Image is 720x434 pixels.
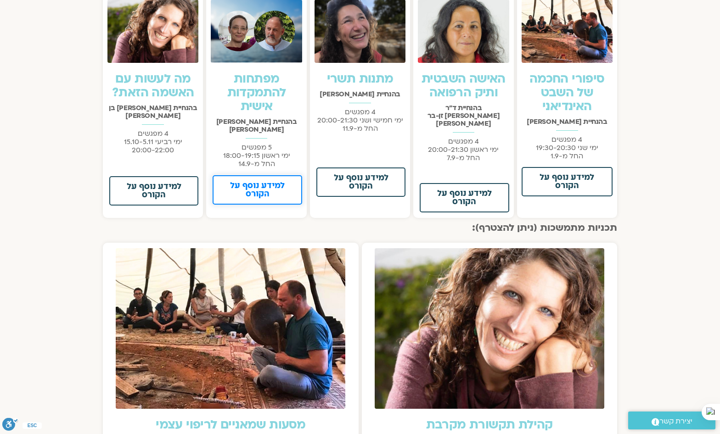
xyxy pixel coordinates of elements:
h2: בהנחיית [PERSON_NAME] [522,118,613,126]
span: יצירת קשר [659,415,692,428]
a: מתנות תשרי [327,71,394,87]
a: למידע נוסף על הקורס [109,176,198,206]
a: סיפורי החכמה של השבט האינדיאני [529,71,605,115]
a: למידע נוסף על הקורס [316,167,405,197]
a: מפתחות להתמקדות אישית [227,71,286,115]
a: מה לעשות עם האשמה הזאת? [112,71,194,101]
span: החל מ-14.9 [238,159,275,168]
span: למידע נוסף על הקורס [225,182,290,198]
span: החל מ-1.9 [551,151,583,161]
a: מסעות שמאניים לריפוי עצמי [156,417,305,433]
a: קהילת תקשורת מקרבת [426,417,553,433]
p: 4 מפגשים ימי שני 19:30-20:30 [522,135,613,160]
span: למידע נוסף על הקורס [432,189,497,206]
p: 4 מפגשים ימי רביעי 15.10-5.11 [107,129,198,154]
a: למידע נוסף על הקורס [522,167,613,196]
p: 4 מפגשים ימי חמישי ושני 20:00-21:30 [315,108,405,133]
h2: בהנחיית [PERSON_NAME] בן [PERSON_NAME] [107,104,198,120]
span: למידע נוסף על הקורס [121,183,186,199]
span: החל מ-11.9 [343,124,378,133]
h2: בהנחיית ד"ר [PERSON_NAME] זן-בר [PERSON_NAME] [418,104,509,128]
a: יצירת קשר [628,412,715,429]
h2: בהנחיית [PERSON_NAME] [315,90,405,98]
a: האישה השבטית ותיק הרפואה [422,71,506,101]
span: למידע נוסף על הקורס [328,174,394,190]
span: החל מ-7.9 [447,153,480,162]
p: 4 מפגשים ימי ראשון 20:00-21:30 [418,137,509,162]
a: למידע נוסף על הקורס [420,183,509,212]
h2: בהנחיית [PERSON_NAME] [PERSON_NAME] [211,118,302,134]
span: 20:00-22:00 [132,145,174,155]
a: למידע נוסף על הקורס [213,175,302,205]
span: למידע נוסף על הקורס [534,173,601,190]
h2: תכניות מתמשכות (ניתן להצטרף): [103,223,617,234]
p: 5 מפגשים ימי ראשון 18:00-19:15 [211,143,302,168]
